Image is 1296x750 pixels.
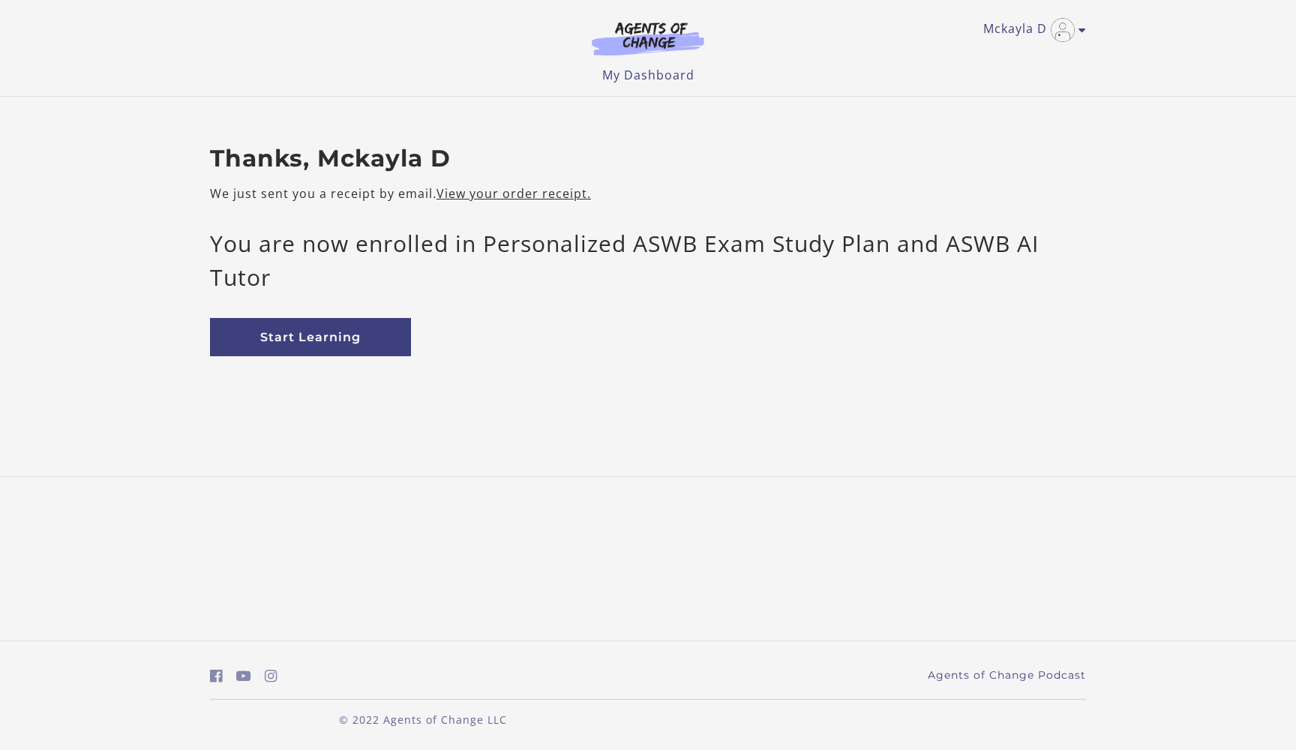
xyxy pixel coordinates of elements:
[602,67,694,83] a: My Dashboard
[210,145,1086,173] h2: Thanks, Mckayla D
[210,665,223,687] a: https://www.facebook.com/groups/aswbtestprep (Open in a new window)
[236,669,251,683] i: https://www.youtube.com/c/AgentsofChangeTestPrepbyMeaganMitchell (Open in a new window)
[265,669,277,683] i: https://www.instagram.com/agentsofchangeprep/ (Open in a new window)
[236,665,251,687] a: https://www.youtube.com/c/AgentsofChangeTestPrepbyMeaganMitchell (Open in a new window)
[265,665,277,687] a: https://www.instagram.com/agentsofchangeprep/ (Open in a new window)
[210,226,1086,294] p: You are now enrolled in Personalized ASWB Exam Study Plan and ASWB AI Tutor
[210,184,1086,202] p: We just sent you a receipt by email.
[210,669,223,683] i: https://www.facebook.com/groups/aswbtestprep (Open in a new window)
[210,318,411,356] a: Start Learning
[436,185,591,202] a: View your order receipt.
[928,667,1086,683] a: Agents of Change Podcast
[210,712,636,727] p: © 2022 Agents of Change LLC
[576,21,720,55] img: Agents of Change Logo
[983,18,1078,42] a: Toggle menu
